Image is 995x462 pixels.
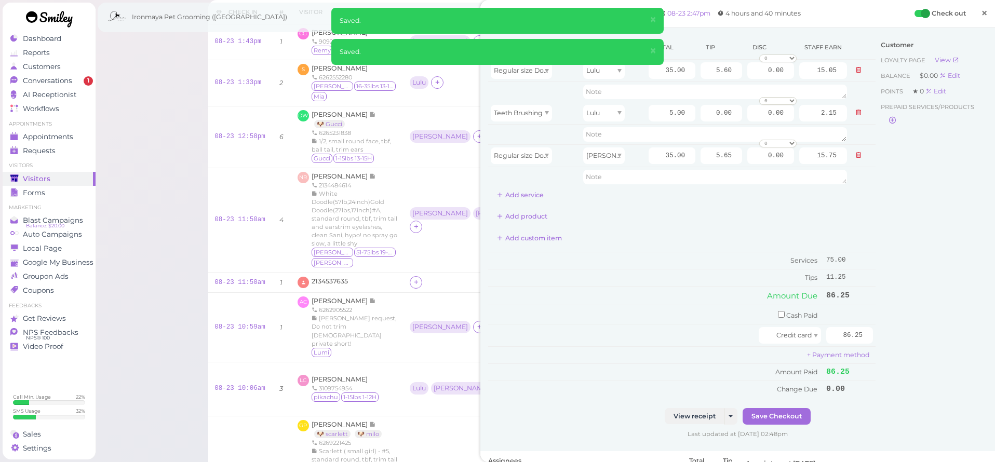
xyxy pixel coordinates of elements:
[488,187,553,203] button: Add service
[23,132,73,141] span: Appointments
[881,40,982,50] div: Customer
[410,382,494,396] div: Lulu [PERSON_NAME]
[3,204,96,211] li: Marketing
[586,109,600,117] span: Lulu
[312,46,333,55] span: Remy
[3,162,96,169] li: Visitors
[312,348,331,357] span: Lumi
[369,172,376,180] span: Note
[3,120,96,128] li: Appointments
[23,244,62,253] span: Local Page
[505,8,576,19] a: [PERSON_NAME]
[23,48,50,57] span: Reports
[586,66,600,74] span: Lulu
[312,129,397,137] div: 6265231838
[3,302,96,309] li: Feedbacks
[824,381,876,397] td: 0.00
[312,306,397,314] div: 6262905522
[312,64,368,72] a: [PERSON_NAME]
[312,277,348,285] a: 2134537635
[881,57,927,64] span: Loyalty page
[824,286,876,305] td: 86.25
[214,133,265,140] a: 08-23 12:58pm
[776,331,812,339] span: Credit card
[3,130,96,144] a: Appointments
[3,227,96,241] a: Auto Campaigns
[312,439,397,447] div: 6269221425
[312,29,368,36] span: [PERSON_NAME]
[23,272,69,281] span: Groupon Ads
[279,133,284,141] i: 6
[333,154,374,163] span: 1-15lbs 13-15H
[23,62,61,71] span: Customers
[279,79,283,87] i: 2
[3,46,96,60] a: Reports
[280,38,283,46] i: 1
[643,39,663,63] button: Close
[26,222,64,230] span: Balance: $20.00
[715,8,803,19] li: 4 hours and 40 minutes
[76,393,85,400] div: 22 %
[312,297,376,305] a: [PERSON_NAME]
[298,375,309,386] span: LC
[410,207,536,221] div: [PERSON_NAME] [PERSON_NAME]
[494,152,644,159] span: Regular size Dog Bath and Brush (35 lbs or less)
[214,38,261,45] a: 08-23 1:43pm
[369,297,376,305] span: Note
[488,430,987,438] div: Last updated at [DATE] 02:48pm
[280,279,283,287] i: 1
[3,269,96,283] a: Groupon Ads
[488,269,824,286] td: Tips
[13,393,51,400] div: Call Min. Usage
[76,407,85,414] div: 32 %
[369,111,376,118] span: Note
[667,9,710,17] a: 08-23 2:47pm
[488,208,556,225] button: Add product
[312,190,397,247] span: White Doodle(57lb,24inch)Gold Doodle(27lbs,17inch)#A, standard round, tbf, trim tail and earstrim...
[23,230,82,239] span: Auto Campaigns
[3,311,96,325] a: Get Reviews
[3,172,96,186] a: Visitors
[132,3,287,32] span: Ironmaya Pet Grooming ([GEOGRAPHIC_DATA])
[312,154,332,163] span: Gucci
[412,385,426,392] div: Lulu
[312,384,380,392] div: 3109754954
[494,109,543,117] span: Teeth Brushing
[881,72,912,79] span: Balance
[13,407,41,414] div: SMS Usage
[3,32,96,46] a: Dashboard
[312,248,353,257] span: Doris
[3,102,96,116] a: Workflows
[494,66,641,74] span: Regular size Dog Full Grooming (35 lbs or less)
[23,104,59,113] span: Workflows
[881,102,974,112] span: Prepaid services/products
[881,88,905,95] span: Points
[312,111,369,118] span: [PERSON_NAME]
[581,35,646,60] th: Staff
[298,420,309,431] span: GP
[314,120,345,128] a: 🐶 Gucci
[23,444,51,453] span: Settings
[214,385,265,392] a: 08-23 10:06am
[3,325,96,339] a: NPS Feedbacks NPS® 100
[434,385,489,392] div: [PERSON_NAME]
[935,56,959,64] a: View
[23,76,72,85] span: Conversations
[595,8,655,19] li: 08-23 10:06am
[797,35,850,60] th: Staff earn
[488,35,581,60] th: Service
[743,408,811,425] button: Save Checkout
[412,133,468,140] div: [PERSON_NAME]
[298,296,309,308] span: AC
[775,368,817,376] span: Amount Paid
[824,269,876,286] td: 11.25
[912,87,925,95] span: ★ 0
[312,375,368,383] a: [PERSON_NAME]
[920,72,939,79] span: $0.00
[3,60,96,74] a: Customers
[312,92,327,101] span: Mia
[312,297,369,305] span: [PERSON_NAME]
[23,342,63,351] span: Video Proof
